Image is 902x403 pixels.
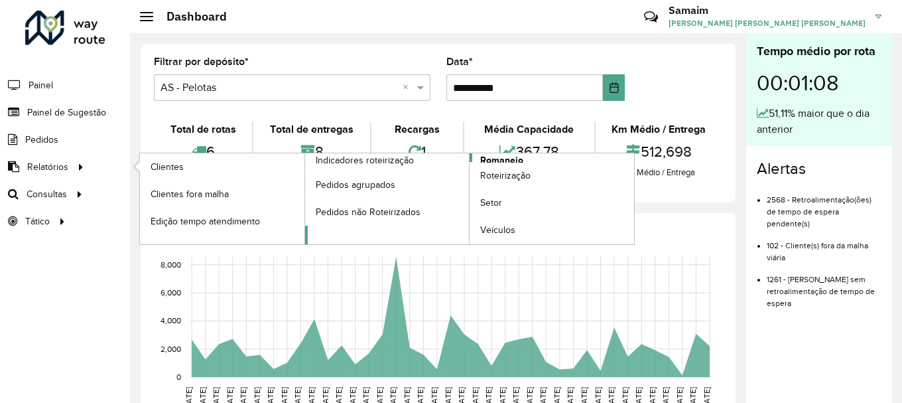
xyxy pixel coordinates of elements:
[470,217,634,244] a: Veículos
[140,153,470,244] a: Indicadores roteirização
[305,171,470,198] a: Pedidos agrupados
[25,214,50,228] span: Tático
[151,187,229,201] span: Clientes fora malha
[403,80,414,96] span: Clear all
[603,74,625,101] button: Choose Date
[140,181,304,207] a: Clientes fora malha
[757,159,881,179] h4: Alertas
[316,205,420,219] span: Pedidos não Roteirizados
[480,196,502,210] span: Setor
[161,260,181,269] text: 8,000
[157,137,249,166] div: 6
[767,230,881,264] li: 102 - Cliente(s) fora da malha viária
[161,288,181,297] text: 6,000
[669,17,866,29] span: [PERSON_NAME] [PERSON_NAME] [PERSON_NAME]
[757,106,881,137] div: 51,11% maior que o dia anterior
[480,169,531,183] span: Roteirização
[446,54,473,70] label: Data
[470,163,634,189] a: Roteirização
[767,184,881,230] li: 2568 - Retroalimentação(ões) de tempo de espera pendente(s)
[375,121,460,137] div: Recargas
[316,178,395,192] span: Pedidos agrupados
[27,187,67,201] span: Consultas
[470,190,634,216] a: Setor
[599,121,719,137] div: Km Médio / Entrega
[599,166,719,179] div: Km Médio / Entrega
[257,137,366,166] div: 8
[161,345,181,353] text: 2,000
[27,160,68,174] span: Relatórios
[161,316,181,325] text: 4,000
[151,160,184,174] span: Clientes
[176,372,181,381] text: 0
[27,106,106,120] span: Painel de Sugestão
[154,54,249,70] label: Filtrar por depósito
[637,3,665,31] a: Contato Rápido
[316,153,414,167] span: Indicadores roteirização
[375,137,460,166] div: 1
[757,60,881,106] div: 00:01:08
[151,214,260,228] span: Edição tempo atendimento
[140,208,304,234] a: Edição tempo atendimento
[153,9,227,24] h2: Dashboard
[669,4,866,17] h3: Samaim
[480,223,515,237] span: Veículos
[757,42,881,60] div: Tempo médio por rota
[140,153,304,180] a: Clientes
[468,137,590,166] div: 367,78
[305,199,470,225] a: Pedidos não Roteirizados
[157,121,249,137] div: Total de rotas
[480,153,523,167] span: Romaneio
[257,121,366,137] div: Total de entregas
[25,133,58,147] span: Pedidos
[767,264,881,309] li: 1261 - [PERSON_NAME] sem retroalimentação de tempo de espera
[305,153,635,244] a: Romaneio
[29,78,53,92] span: Painel
[599,137,719,166] div: 512,698
[468,121,590,137] div: Média Capacidade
